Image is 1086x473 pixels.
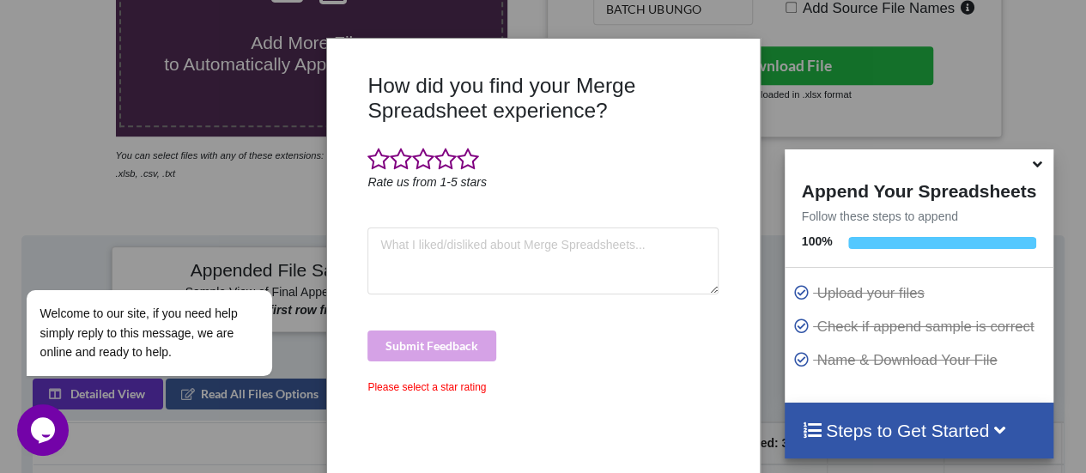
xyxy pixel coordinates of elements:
[23,172,221,224] span: Welcome to our site, if you need help simply reply to this message, we are online and ready to help.
[793,316,1049,337] p: Check if append sample is correct
[367,73,718,124] h3: How did you find your Merge Spreadsheet experience?
[367,175,487,189] i: Rate us from 1-5 stars
[367,379,718,395] div: Please select a star rating
[17,404,72,456] iframe: chat widget
[793,349,1049,371] p: Name & Download Your File
[802,234,833,248] b: 100 %
[785,176,1053,202] h4: Append Your Spreadsheets
[17,135,326,396] iframe: chat widget
[802,420,1036,441] h4: Steps to Get Started
[785,208,1053,225] p: Follow these steps to append
[793,282,1049,304] p: Upload your files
